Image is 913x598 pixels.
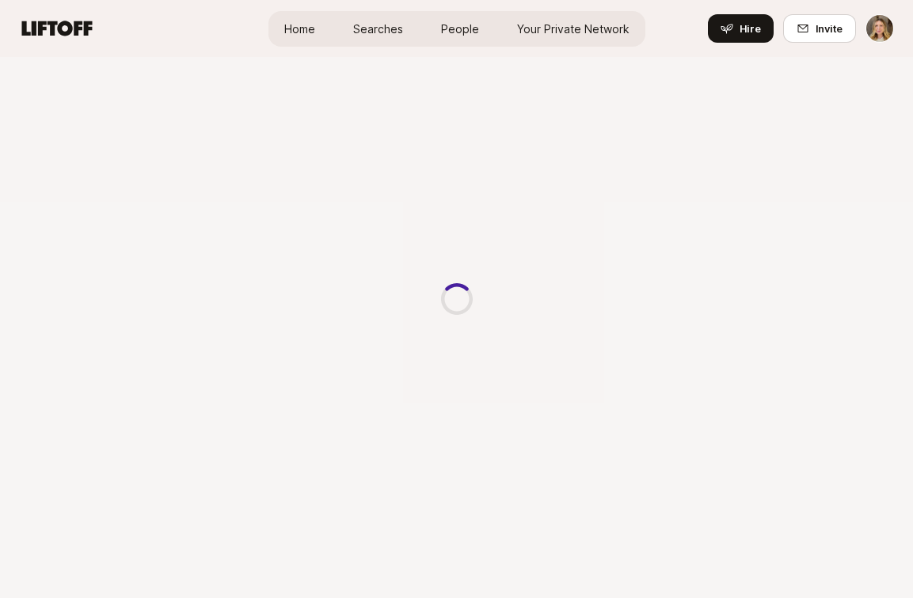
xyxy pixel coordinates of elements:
[517,21,630,37] span: Your Private Network
[441,21,479,37] span: People
[428,14,492,44] a: People
[740,21,761,36] span: Hire
[866,15,893,42] img: Madeline Macartney
[708,14,774,43] button: Hire
[353,21,403,37] span: Searches
[783,14,856,43] button: Invite
[865,14,894,43] button: Madeline Macartney
[284,21,315,37] span: Home
[504,14,642,44] a: Your Private Network
[272,14,328,44] a: Home
[816,21,843,36] span: Invite
[340,14,416,44] a: Searches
